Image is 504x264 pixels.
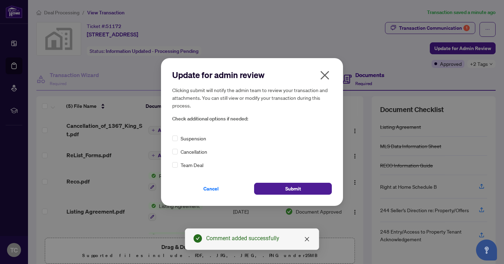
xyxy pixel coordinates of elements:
[181,161,203,169] span: Team Deal
[206,234,310,243] div: Comment added successfully
[172,183,250,195] button: Cancel
[476,239,497,260] button: Open asap
[194,234,202,243] span: check-circle
[303,235,311,243] a: Close
[285,183,301,194] span: Submit
[172,86,332,109] h5: Clicking submit will notify the admin team to review your transaction and attachments. You can st...
[203,183,219,194] span: Cancel
[254,183,332,195] button: Submit
[319,70,330,81] span: close
[304,236,310,242] span: close
[172,115,332,123] span: Check additional options if needed:
[181,148,207,155] span: Cancellation
[181,134,206,142] span: Suspension
[172,69,332,81] h2: Update for admin review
